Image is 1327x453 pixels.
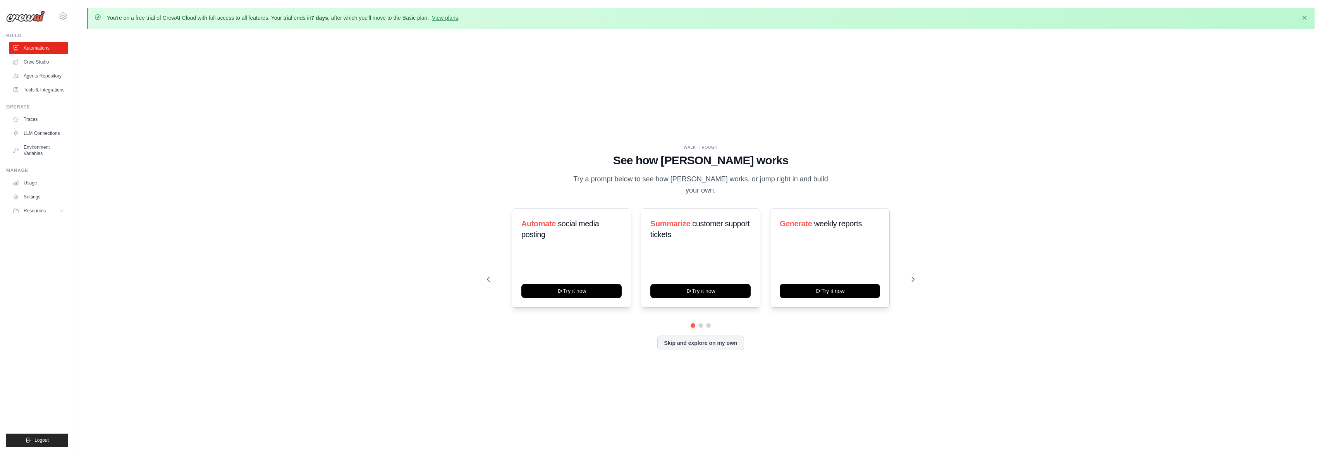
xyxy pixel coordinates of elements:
[9,141,68,160] a: Environment Variables
[9,127,68,140] a: LLM Connections
[657,336,744,350] button: Skip and explore on my own
[9,84,68,96] a: Tools & Integrations
[34,437,49,443] span: Logout
[487,153,914,167] h1: See how [PERSON_NAME] works
[521,284,622,298] button: Try it now
[107,14,460,22] p: You're on a free trial of CrewAI Cloud with full access to all features. Your trial ends in , aft...
[9,205,68,217] button: Resources
[650,219,690,228] span: Summarize
[9,191,68,203] a: Settings
[6,434,68,447] button: Logout
[650,219,749,239] span: customer support tickets
[9,113,68,126] a: Traces
[9,56,68,68] a: Crew Studio
[780,219,812,228] span: Generate
[6,167,68,174] div: Manage
[571,174,831,196] p: Try a prompt below to see how [PERSON_NAME] works, or jump right in and build your own.
[6,104,68,110] div: Operate
[24,208,46,214] span: Resources
[6,33,68,39] div: Build
[311,15,328,21] strong: 7 days
[9,177,68,189] a: Usage
[521,219,599,239] span: social media posting
[432,15,458,21] a: View plans
[650,284,751,298] button: Try it now
[814,219,861,228] span: weekly reports
[521,219,556,228] span: Automate
[9,42,68,54] a: Automations
[9,70,68,82] a: Agents Repository
[780,284,880,298] button: Try it now
[487,145,914,150] div: WALKTHROUGH
[6,10,45,22] img: Logo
